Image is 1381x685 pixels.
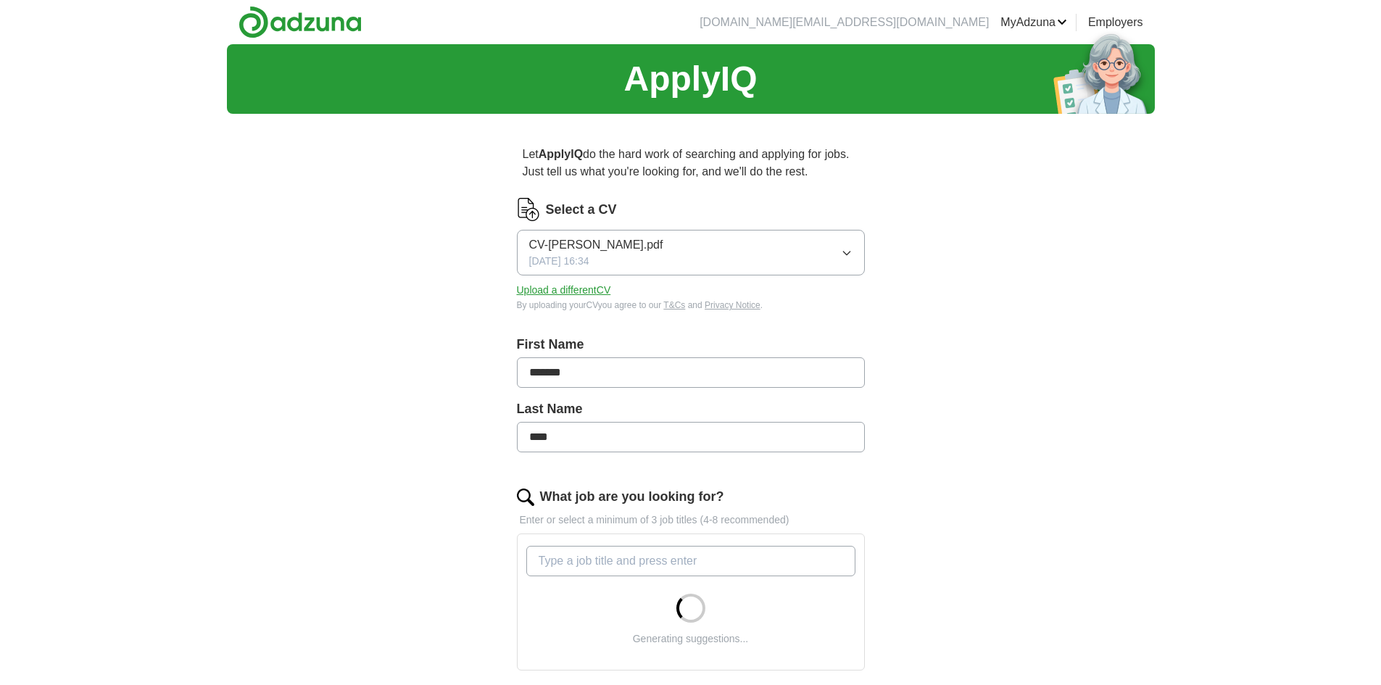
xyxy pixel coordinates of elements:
[700,14,989,31] li: [DOMAIN_NAME][EMAIL_ADDRESS][DOMAIN_NAME]
[633,631,749,647] div: Generating suggestions...
[539,148,583,160] strong: ApplyIQ
[546,200,617,220] label: Select a CV
[517,399,865,419] label: Last Name
[705,300,760,310] a: Privacy Notice
[517,283,611,298] button: Upload a differentCV
[517,335,865,354] label: First Name
[663,300,685,310] a: T&Cs
[1088,14,1143,31] a: Employers
[517,512,865,528] p: Enter or select a minimum of 3 job titles (4-8 recommended)
[1000,14,1067,31] a: MyAdzuna
[529,236,663,254] span: CV-[PERSON_NAME].pdf
[526,546,855,576] input: Type a job title and press enter
[517,140,865,186] p: Let do the hard work of searching and applying for jobs. Just tell us what you're looking for, an...
[517,489,534,506] img: search.png
[540,487,724,507] label: What job are you looking for?
[517,198,540,221] img: CV Icon
[623,53,757,105] h1: ApplyIQ
[517,299,865,312] div: By uploading your CV you agree to our and .
[517,230,865,275] button: CV-[PERSON_NAME].pdf[DATE] 16:34
[529,254,589,269] span: [DATE] 16:34
[239,6,362,38] img: Adzuna logo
